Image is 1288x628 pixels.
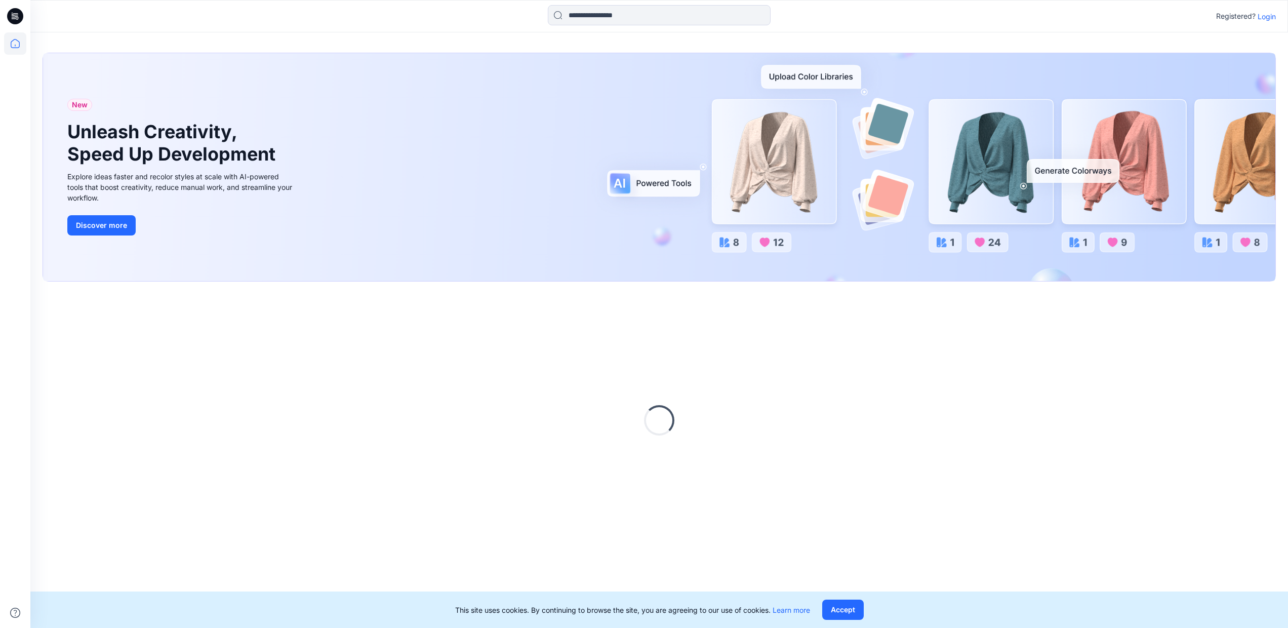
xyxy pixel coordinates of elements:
[67,171,295,203] div: Explore ideas faster and recolor styles at scale with AI-powered tools that boost creativity, red...
[1258,11,1276,22] p: Login
[773,606,810,614] a: Learn more
[67,215,136,235] button: Discover more
[455,605,810,615] p: This site uses cookies. By continuing to browse the site, you are agreeing to our use of cookies.
[822,600,864,620] button: Accept
[1216,10,1256,22] p: Registered?
[67,121,280,165] h1: Unleash Creativity, Speed Up Development
[72,99,88,111] span: New
[67,215,295,235] a: Discover more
